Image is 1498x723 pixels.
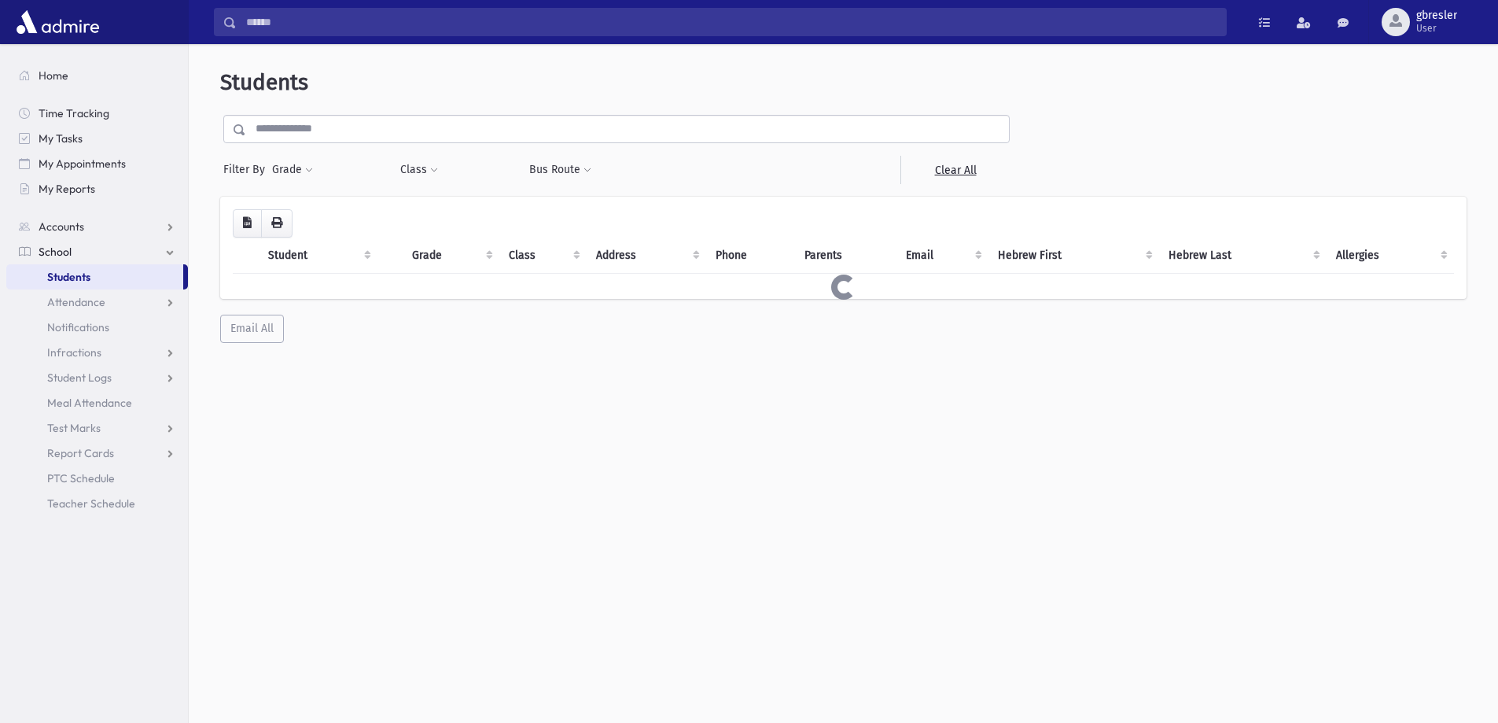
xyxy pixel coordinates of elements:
th: Address [587,238,706,274]
button: Grade [271,156,314,184]
span: My Tasks [39,131,83,146]
a: Notifications [6,315,188,340]
a: My Appointments [6,151,188,176]
a: Students [6,264,183,290]
a: School [6,239,188,264]
span: Student Logs [47,371,112,385]
a: Meal Attendance [6,390,188,415]
span: Test Marks [47,421,101,435]
a: Teacher Schedule [6,491,188,516]
a: Clear All [900,156,1010,184]
a: Infractions [6,340,188,365]
a: My Reports [6,176,188,201]
span: Filter By [223,161,271,178]
th: Class [499,238,587,274]
th: Phone [706,238,795,274]
a: Report Cards [6,441,188,466]
span: Students [47,270,90,284]
span: Report Cards [47,446,114,460]
a: Home [6,63,188,88]
a: PTC Schedule [6,466,188,491]
a: Attendance [6,290,188,315]
span: Time Tracking [39,106,109,120]
span: Attendance [47,295,105,309]
span: My Reports [39,182,95,196]
span: School [39,245,72,259]
th: Allergies [1327,238,1454,274]
a: Accounts [6,214,188,239]
span: Accounts [39,219,84,234]
img: AdmirePro [13,6,103,38]
th: Hebrew First [988,238,1158,274]
span: Students [220,69,308,95]
button: Bus Route [528,156,592,184]
button: Email All [220,315,284,343]
button: CSV [233,209,262,238]
span: My Appointments [39,157,126,171]
th: Grade [403,238,499,274]
span: Notifications [47,320,109,334]
a: My Tasks [6,126,188,151]
th: Student [259,238,377,274]
a: Time Tracking [6,101,188,126]
span: Teacher Schedule [47,496,135,511]
a: Test Marks [6,415,188,441]
input: Search [237,8,1226,36]
a: Student Logs [6,365,188,390]
span: PTC Schedule [47,471,115,485]
th: Hebrew Last [1159,238,1327,274]
button: Print [261,209,293,238]
span: User [1416,22,1457,35]
th: Parents [795,238,896,274]
span: gbresler [1416,9,1457,22]
button: Class [399,156,439,184]
span: Infractions [47,345,101,360]
span: Home [39,68,68,83]
span: Meal Attendance [47,396,132,410]
th: Email [896,238,988,274]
